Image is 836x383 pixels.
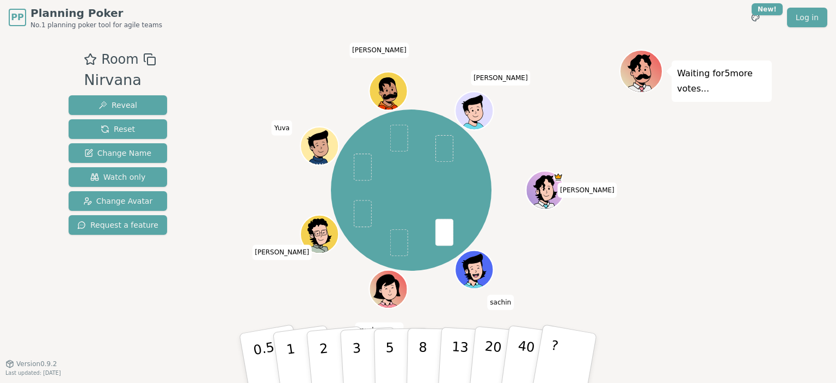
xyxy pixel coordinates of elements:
[9,5,162,29] a: PPPlanning PokerNo.1 planning poker tool for agile teams
[349,43,409,58] span: Click to change your name
[16,360,57,368] span: Version 0.9.2
[69,215,167,235] button: Request a feature
[84,148,151,159] span: Change Name
[5,370,61,376] span: Last updated: [DATE]
[5,360,57,368] button: Version0.9.2
[99,100,137,111] span: Reveal
[471,70,531,86] span: Click to change your name
[69,167,167,187] button: Watch only
[252,245,312,260] span: Click to change your name
[84,69,156,92] div: Nirvana
[487,295,514,310] span: Click to change your name
[746,8,765,27] button: New!
[69,119,167,139] button: Reset
[69,191,167,211] button: Change Avatar
[69,95,167,115] button: Reveal
[752,3,783,15] div: New!
[355,323,403,338] span: Click to change your name
[11,11,23,24] span: PP
[787,8,827,27] a: Log in
[30,5,162,21] span: Planning Poker
[554,172,563,182] span: Lokesh is the host
[272,120,292,136] span: Click to change your name
[83,196,153,206] span: Change Avatar
[101,50,138,69] span: Room
[557,183,617,198] span: Click to change your name
[101,124,135,135] span: Reset
[69,143,167,163] button: Change Name
[90,172,146,183] span: Watch only
[30,21,162,29] span: No.1 planning poker tool for agile teams
[77,220,158,230] span: Request a feature
[371,271,407,307] button: Click to change your avatar
[677,66,766,96] p: Waiting for 5 more votes...
[84,50,97,69] button: Add as favourite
